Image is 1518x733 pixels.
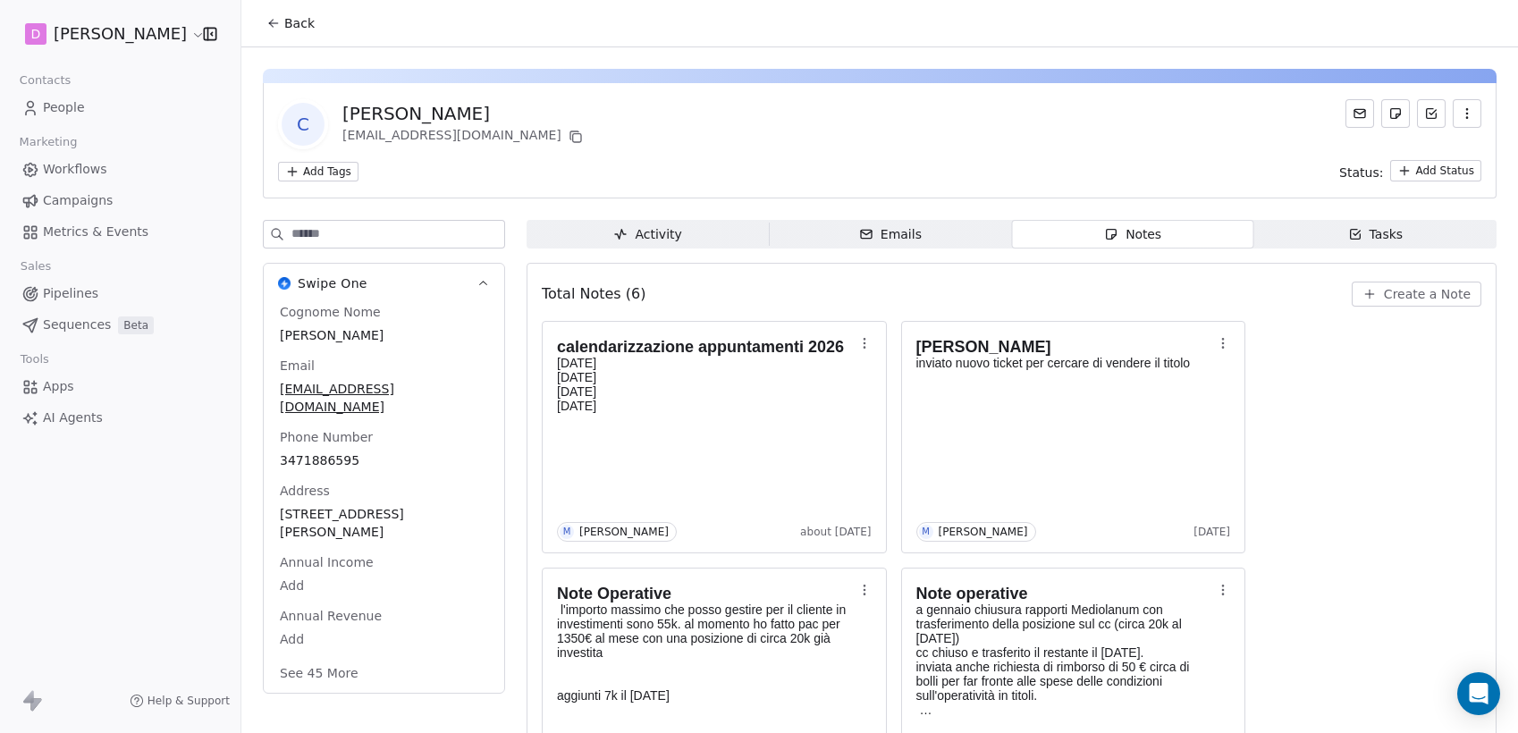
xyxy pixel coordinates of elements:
[276,357,318,375] span: Email
[14,217,226,247] a: Metrics & Events
[148,694,230,708] span: Help & Support
[613,225,681,244] div: Activity
[43,98,85,117] span: People
[21,19,190,49] button: D[PERSON_NAME]
[276,428,376,446] span: Phone Number
[14,372,226,401] a: Apps
[43,223,148,241] span: Metrics & Events
[14,403,226,433] a: AI Agents
[130,694,230,708] a: Help & Support
[43,191,113,210] span: Campaigns
[557,399,854,413] p: [DATE]
[282,103,325,146] span: C
[1384,285,1471,303] span: Create a Note
[280,577,488,594] span: Add
[1193,525,1230,539] span: [DATE]
[280,380,488,416] span: [EMAIL_ADDRESS][DOMAIN_NAME]
[1390,160,1481,181] button: Add Status
[13,253,59,280] span: Sales
[278,277,291,290] img: Swipe One
[579,526,669,538] div: [PERSON_NAME]
[43,160,107,179] span: Workflows
[557,602,849,660] span: l'importo massimo che posso gestire per il cliente in investimenti sono 55k. al momento ho fatto ...
[264,303,504,693] div: Swipe OneSwipe One
[1348,225,1404,244] div: Tasks
[557,688,854,703] p: aggiunti 7k il [DATE]
[557,585,854,602] h1: Note Operative
[12,67,79,94] span: Contacts
[264,264,504,303] button: Swipe OneSwipe One
[342,101,586,126] div: [PERSON_NAME]
[276,607,385,625] span: Annual Revenue
[939,526,1028,538] div: [PERSON_NAME]
[14,279,226,308] a: Pipelines
[14,310,226,340] a: SequencesBeta
[276,482,333,500] span: Address
[280,630,488,648] span: Add
[43,377,74,396] span: Apps
[278,162,358,181] button: Add Tags
[14,186,226,215] a: Campaigns
[43,409,103,427] span: AI Agents
[43,284,98,303] span: Pipelines
[922,525,930,539] div: M
[284,14,315,32] span: Back
[1352,282,1481,307] button: Create a Note
[916,338,1213,356] h1: [PERSON_NAME]
[916,645,1213,660] p: cc chiuso e trasferito il restante il [DATE].
[1457,672,1500,715] div: Open Intercom Messenger
[557,370,854,384] p: [DATE]
[280,451,488,469] span: 3471886595
[54,22,187,46] span: [PERSON_NAME]
[859,225,922,244] div: Emails
[916,602,1213,645] p: a gennaio chiusura rapporti Mediolanum con trasferimento della posizione sul cc (circa 20k al [DA...
[31,25,41,43] span: D
[14,155,226,184] a: Workflows
[280,326,488,344] span: [PERSON_NAME]
[916,660,1213,703] p: inviata anche richiesta di rimborso di 50 € circa di bolli per far fronte alle spese delle condiz...
[916,356,1213,370] p: inviato nuovo ticket per cercare di vendere il titolo
[12,129,85,156] span: Marketing
[14,93,226,122] a: People
[1339,164,1383,181] span: Status:
[280,505,488,541] span: [STREET_ADDRESS][PERSON_NAME]
[557,384,854,399] p: [DATE]
[557,356,854,370] p: [DATE]
[276,553,377,571] span: Annual Income
[298,274,367,292] span: Swipe One
[43,316,111,334] span: Sequences
[542,283,645,305] span: Total Notes (6)
[557,338,854,356] h1: calendarizzazione appuntamenti 2026
[269,657,369,689] button: See 45 More
[256,7,325,39] button: Back
[13,346,56,373] span: Tools
[563,525,571,539] div: M
[342,126,586,147] div: [EMAIL_ADDRESS][DOMAIN_NAME]
[800,525,871,539] span: about [DATE]
[916,585,1213,602] h1: Note operative
[276,303,384,321] span: Cognome Nome
[118,316,154,334] span: Beta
